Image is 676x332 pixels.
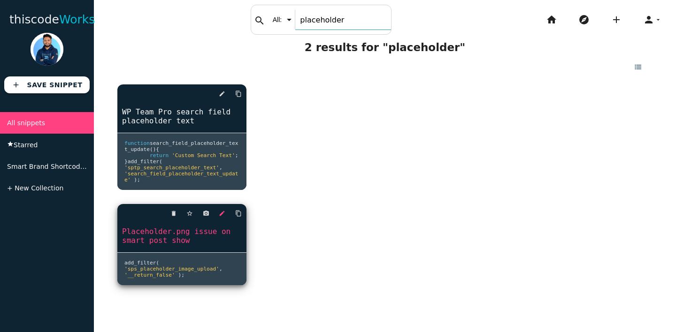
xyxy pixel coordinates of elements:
span: ( [156,260,159,266]
a: addSave Snippet [4,76,90,93]
span: (){ [150,146,159,152]
span: All snippets [7,119,45,127]
i: star [7,141,14,147]
span: add_filter [124,260,156,266]
span: add_filter [128,158,159,165]
a: photo_camera [195,205,209,222]
span: Works [59,13,95,26]
i: home [546,5,557,35]
span: ); [134,177,140,183]
a: Copy to Clipboard [228,85,242,102]
span: Smart Brand Shortcode for single product page [7,163,163,170]
span: 'search_field_placeholder_text_update' [124,171,238,183]
a: Placeholder.png issue on smart post show [117,226,246,246]
span: ); [178,272,184,278]
i: search [254,6,265,36]
span: Starred [14,141,38,149]
span: function [124,140,150,146]
a: Copy to Clipboard [228,205,242,222]
span: ( [159,158,162,165]
span: '__return_false' [124,272,175,278]
i: content_copy [235,85,242,102]
i: arrow_drop_down [654,5,662,35]
span: } [124,158,128,165]
i: edit [219,85,225,102]
b: 2 results for "placeholder" [305,41,466,53]
button: search [251,5,268,34]
span: search_field_placeholder_text_update [124,140,238,152]
i: person [643,5,654,35]
i: content_copy [235,205,242,222]
i: view_list [634,59,642,75]
span: , [219,165,223,171]
a: Star snippet [179,205,193,222]
i: add [611,5,622,35]
span: 'sps_placeholder_image_upload' [124,266,219,272]
i: explore [578,5,590,35]
a: thiscodeWorks [9,5,95,35]
a: edit [211,205,225,222]
span: 'Custom Search Text' [172,152,235,158]
a: WP Team Pro search field placeholder text [117,106,246,126]
i: star_border [186,205,193,222]
span: + New Collection [7,184,63,192]
a: edit [211,85,225,102]
span: return [150,152,169,158]
i: edit [219,205,225,222]
span: , [219,266,223,272]
a: view_list [626,58,653,75]
i: photo_camera [203,205,209,222]
a: delete [163,205,177,222]
input: Search my snippets [295,10,391,30]
b: Save Snippet [27,81,83,89]
i: delete [170,205,177,222]
span: 'sptp_search_placeholder_text' [124,165,219,171]
i: add [12,76,20,93]
img: 5f04e4ce89f5412e450b8db846044e2c [31,33,63,66]
span: ; [235,152,238,158]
